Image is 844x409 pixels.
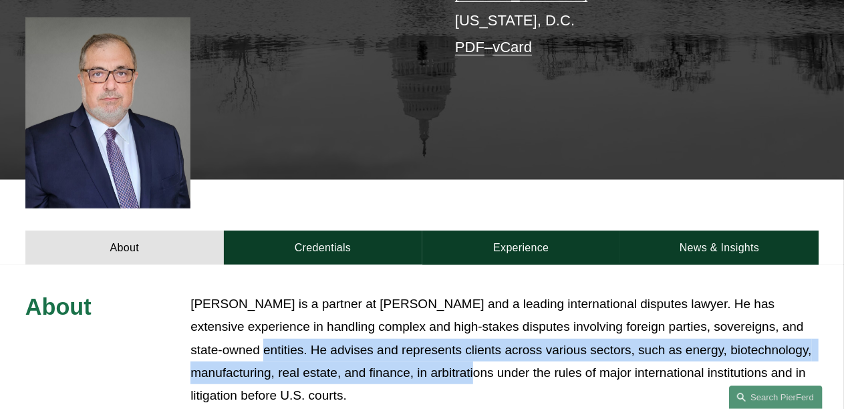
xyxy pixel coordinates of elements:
a: Experience [422,231,621,265]
span: About [25,294,92,319]
a: About [25,231,224,265]
p: [PERSON_NAME] is a partner at [PERSON_NAME] and a leading international disputes lawyer. He has e... [190,293,819,407]
a: Credentials [224,231,422,265]
a: Search this site [729,386,823,409]
a: PDF [455,39,484,55]
a: News & Insights [620,231,819,265]
a: vCard [493,39,532,55]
